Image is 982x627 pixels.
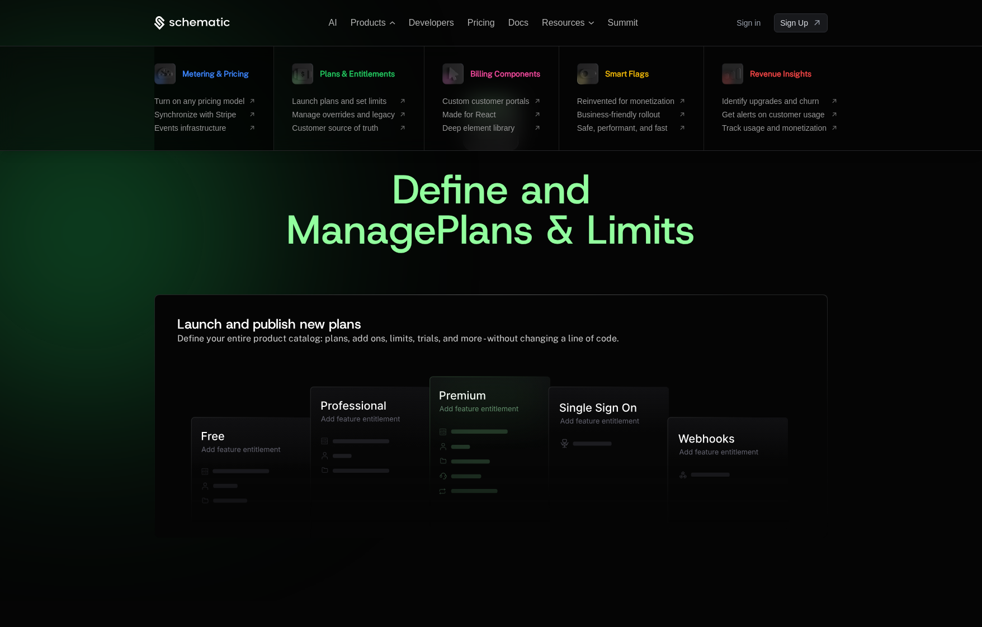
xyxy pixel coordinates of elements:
span: Track usage and monetization [722,123,827,132]
span: Billing Components [470,70,540,78]
a: Reinvented for monetization [577,97,686,106]
span: Custom customer portals [442,97,530,106]
a: Plans & Entitlements [292,60,395,88]
a: Turn on any pricing model [154,97,256,106]
span: Revenue Insights [750,70,811,78]
span: Resources [542,18,584,28]
a: Synchronize with Stripe [154,110,256,119]
span: Business-friendly rollout [577,110,674,119]
a: Deep element library [442,123,541,132]
span: Reinvented for monetization [577,97,674,106]
a: Launch plans and set limits [292,97,406,106]
a: Smart Flags [577,60,649,88]
span: Launch plans and set limits [292,97,395,106]
a: Customer source of truth [292,123,406,132]
a: Manage overrides and legacy [292,110,406,119]
a: Track usage and monetization [722,123,838,132]
span: Plans & Entitlements [320,70,395,78]
a: Developers [409,18,454,27]
span: Synchronize with Stripe [154,110,244,119]
span: Deep element library [442,123,530,132]
span: Safe, performant, and fast [577,123,674,132]
a: Identify upgrades and churn [722,97,838,106]
span: Sign Up [780,17,808,28]
span: Plans & Limits [436,203,695,256]
a: Sign in [737,14,761,32]
a: Safe, performant, and fast [577,123,686,132]
a: Events infrastructure [154,123,256,132]
a: Revenue Insights [722,60,811,88]
a: Business-friendly rollout [577,110,686,119]
a: AI [329,18,337,27]
a: Summit [608,18,638,27]
span: Smart Flags [605,70,649,78]
a: Made for React [442,110,541,119]
a: Get alerts on customer usage [722,110,838,119]
a: Pricing [468,18,495,27]
a: Billing Components [442,60,540,88]
a: Custom customer portals [442,97,541,106]
a: Metering & Pricing [154,60,249,88]
span: Made for React [442,110,530,119]
span: Customer source of truth [292,123,395,132]
span: Turn on any pricing model [154,97,244,106]
span: Events infrastructure [154,123,244,132]
span: Get alerts on customer usage [722,110,827,119]
span: Metering & Pricing [182,70,249,78]
a: Docs [508,18,528,27]
span: Define and Manage [286,163,602,256]
a: [object Object] [774,13,828,32]
span: Products [351,18,386,28]
span: Manage overrides and legacy [292,110,395,119]
span: Identify upgrades and churn [722,97,827,106]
